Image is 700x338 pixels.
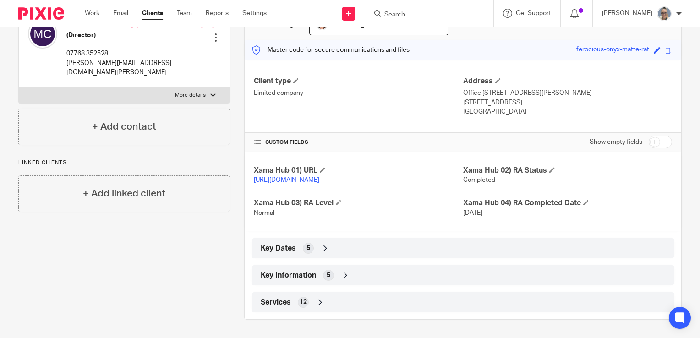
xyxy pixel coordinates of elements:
h4: Xama Hub 02) RA Status [463,166,672,175]
p: Master code for secure communications and files [252,45,410,55]
h4: + Add contact [92,120,156,134]
p: [GEOGRAPHIC_DATA] [463,107,672,116]
span: Key Dates [261,244,296,253]
a: Team [177,9,192,18]
span: Completed [463,177,495,183]
p: Office [STREET_ADDRESS][PERSON_NAME] [463,88,672,98]
input: Search [383,11,466,19]
span: 5 [306,244,310,253]
span: 5 [327,271,330,280]
label: Show empty fields [590,137,642,147]
p: More details [175,92,206,99]
h4: + Add linked client [83,186,165,201]
h4: CUSTOM FIELDS [254,139,463,146]
h4: Client type [254,76,463,86]
p: 07768 352528 [66,49,201,58]
p: [STREET_ADDRESS] [463,98,672,107]
a: Settings [242,9,267,18]
span: [DATE] [463,210,482,216]
a: Reports [206,9,229,18]
a: Email [113,9,128,18]
p: [PERSON_NAME][EMAIL_ADDRESS][DOMAIN_NAME][PERSON_NAME] [66,59,201,77]
span: Get Support [516,10,551,16]
div: ferocious-onyx-matte-rat [576,45,649,55]
span: Key Information [261,271,316,280]
p: [PERSON_NAME] [602,9,652,18]
p: Limited company [254,88,463,98]
span: Services [261,298,291,307]
h4: Xama Hub 04) RA Completed Date [463,198,672,208]
a: Work [85,9,99,18]
h4: Xama Hub 03) RA Level [254,198,463,208]
span: 12 [300,298,307,307]
img: svg%3E [28,19,57,49]
span: Normal [254,210,274,216]
img: Pixie [18,7,64,20]
a: [URL][DOMAIN_NAME] [254,177,319,183]
h5: (Director) [66,31,201,40]
p: Linked clients [18,159,230,166]
h4: Xama Hub 01) URL [254,166,463,175]
h4: Address [463,76,672,86]
img: Website%20Headshot.png [657,6,672,21]
a: Clients [142,9,163,18]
